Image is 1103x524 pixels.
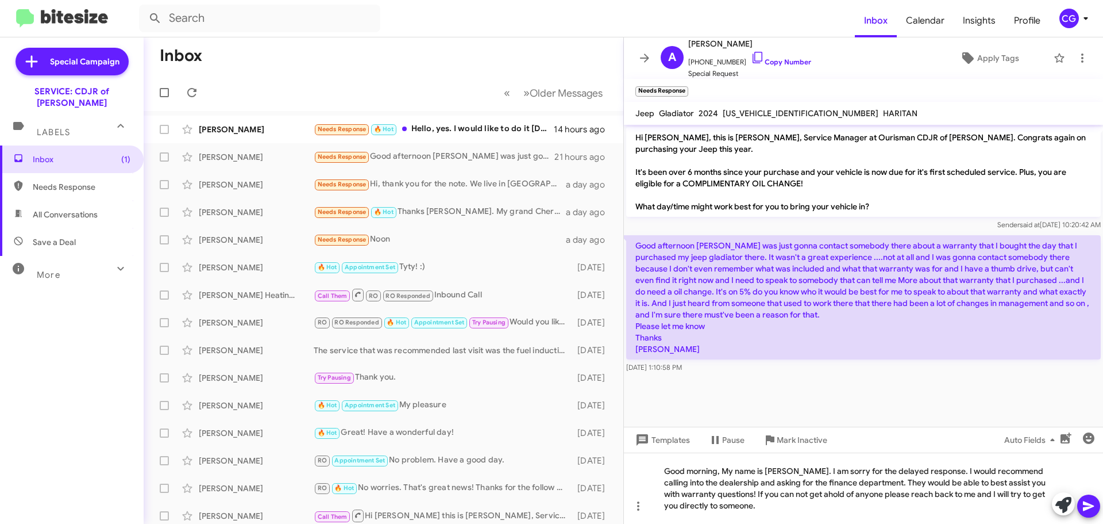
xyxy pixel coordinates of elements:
[1059,9,1079,28] div: CG
[314,508,572,523] div: Hi [PERSON_NAME] this is [PERSON_NAME], Service Manager at Ourisman CDJR of Bowie. Just wanted to...
[688,51,811,68] span: [PHONE_NUMBER]
[318,457,327,464] span: RO
[626,363,682,372] span: [DATE] 1:10:58 PM
[37,127,70,137] span: Labels
[314,345,572,356] div: The service that was recommended last visit was the fuel induction service, brake fluid service, ...
[723,108,878,118] span: [US_VEHICLE_IDENTIFICATION_NUMBER]
[33,236,76,248] span: Save a Deal
[572,345,614,356] div: [DATE]
[995,430,1069,450] button: Auto Fields
[199,345,314,356] div: [PERSON_NAME]
[314,178,566,191] div: Hi, thank you for the note. We live in [GEOGRAPHIC_DATA], [GEOGRAPHIC_DATA]. Do you know if there...
[314,150,554,163] div: Good afternoon [PERSON_NAME] was just gonna contact somebody there about a warranty that I bought...
[1005,4,1050,37] a: Profile
[699,430,754,450] button: Pause
[777,430,827,450] span: Mark Inactive
[954,4,1005,37] span: Insights
[624,453,1103,524] div: Good morning, My name is [PERSON_NAME]. I am sorry for the delayed response. I would recommend ca...
[314,481,572,495] div: No worries. That's great news! Thanks for the follow up.
[572,372,614,384] div: [DATE]
[199,427,314,439] div: [PERSON_NAME]
[334,319,379,326] span: RO Responded
[314,399,572,412] div: My pleasure
[318,263,337,271] span: 🔥 Hot
[50,56,119,67] span: Special Campaign
[33,209,98,220] span: All Conversations
[722,430,745,450] span: Pause
[314,233,566,246] div: Noon
[635,108,654,118] span: Jeep
[1050,9,1090,28] button: CG
[318,319,327,326] span: RO
[318,292,348,300] span: Call Them
[1004,430,1059,450] span: Auto Fields
[504,86,510,100] span: «
[318,236,367,243] span: Needs Response
[751,58,811,66] a: Copy Number
[572,289,614,301] div: [DATE]
[374,208,394,216] span: 🔥 Hot
[314,316,572,329] div: Would you like one of the representatives to call you about any vehicle concerns?
[334,484,354,492] span: 🔥 Hot
[199,317,314,328] div: [PERSON_NAME]
[754,430,836,450] button: Mark Inactive
[314,454,572,467] div: No problem. Have a good day.
[121,154,130,165] span: (1)
[855,4,897,37] a: Inbox
[345,263,395,271] span: Appointment Set
[566,234,614,246] div: a day ago
[1020,220,1040,229] span: said at
[345,401,395,409] span: Appointment Set
[897,4,954,37] a: Calendar
[334,457,385,464] span: Appointment Set
[374,125,394,133] span: 🔥 Hot
[314,426,572,439] div: Great! Have a wonderful day!
[523,86,530,100] span: »
[554,124,614,135] div: 14 hours ago
[318,208,367,216] span: Needs Response
[530,87,603,100] span: Older Messages
[37,270,60,280] span: More
[414,319,465,326] span: Appointment Set
[314,371,572,384] div: Thank you.
[497,81,517,105] button: Previous
[883,108,917,118] span: HARITAN
[199,151,314,163] div: [PERSON_NAME]
[688,68,811,79] span: Special Request
[314,261,572,274] div: Tyty! :)
[314,205,566,219] div: Thanks [PERSON_NAME]. My grand Cherokee L only has 5500 miles on it since I purchased in December...
[318,429,337,437] span: 🔥 Hot
[369,292,378,300] span: RO
[635,86,688,97] small: Needs Response
[659,108,694,118] span: Gladiator
[572,262,614,273] div: [DATE]
[160,47,202,65] h1: Inbox
[688,37,811,51] span: [PERSON_NAME]
[318,513,348,521] span: Call Them
[199,483,314,494] div: [PERSON_NAME]
[668,48,676,67] span: A
[572,455,614,466] div: [DATE]
[387,319,406,326] span: 🔥 Hot
[318,153,367,160] span: Needs Response
[199,455,314,466] div: [PERSON_NAME]
[572,400,614,411] div: [DATE]
[572,510,614,522] div: [DATE]
[385,292,430,300] span: RO Responded
[318,484,327,492] span: RO
[516,81,610,105] button: Next
[318,401,337,409] span: 🔥 Hot
[199,206,314,218] div: [PERSON_NAME]
[199,262,314,273] div: [PERSON_NAME]
[554,151,614,163] div: 21 hours ago
[930,48,1048,68] button: Apply Tags
[572,483,614,494] div: [DATE]
[33,181,130,193] span: Needs Response
[199,400,314,411] div: [PERSON_NAME]
[626,235,1101,359] p: Good afternoon [PERSON_NAME] was just gonna contact somebody there about a warranty that I bought...
[997,220,1101,229] span: Sender [DATE] 10:20:42 AM
[199,179,314,190] div: [PERSON_NAME]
